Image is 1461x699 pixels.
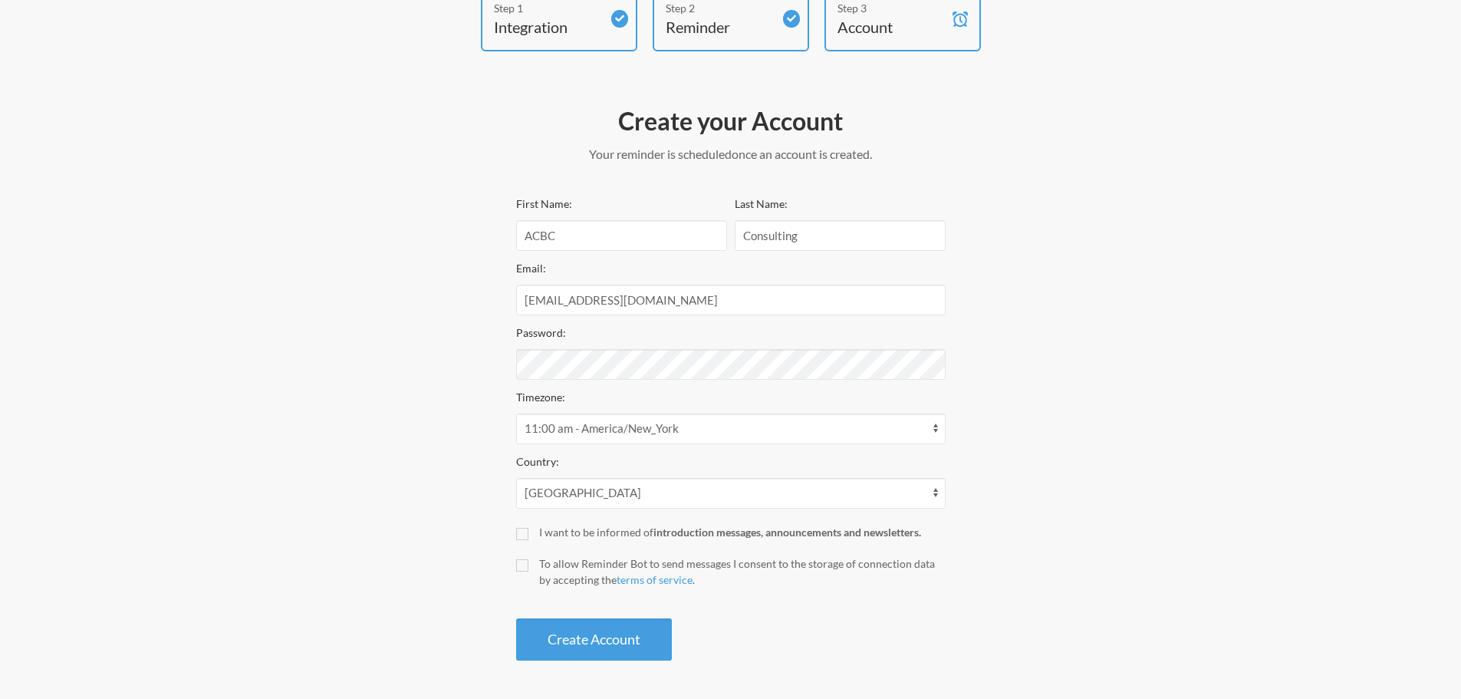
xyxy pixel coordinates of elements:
[516,559,528,572] input: To allow Reminder Bot to send messages I consent to the storage of connection data by accepting t...
[653,526,921,539] strong: introduction messages, announcements and newsletters.
[837,16,945,38] h4: Account
[516,105,946,137] h2: Create your Account
[516,145,946,163] p: Your reminder is scheduled once an account is created.
[516,391,565,404] label: Timezone:
[516,455,559,468] label: Country:
[516,618,672,661] button: Create Account
[539,556,946,588] div: To allow Reminder Bot to send messages I consent to the storage of connection data by accepting t...
[516,326,566,339] label: Password:
[516,262,546,275] label: Email:
[735,197,788,210] label: Last Name:
[494,16,601,38] h4: Integration
[516,197,572,210] label: First Name:
[539,524,946,540] div: I want to be informed of
[617,573,693,586] a: terms of service
[516,528,528,540] input: I want to be informed ofintroduction messages, announcements and newsletters.
[666,16,773,38] h4: Reminder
